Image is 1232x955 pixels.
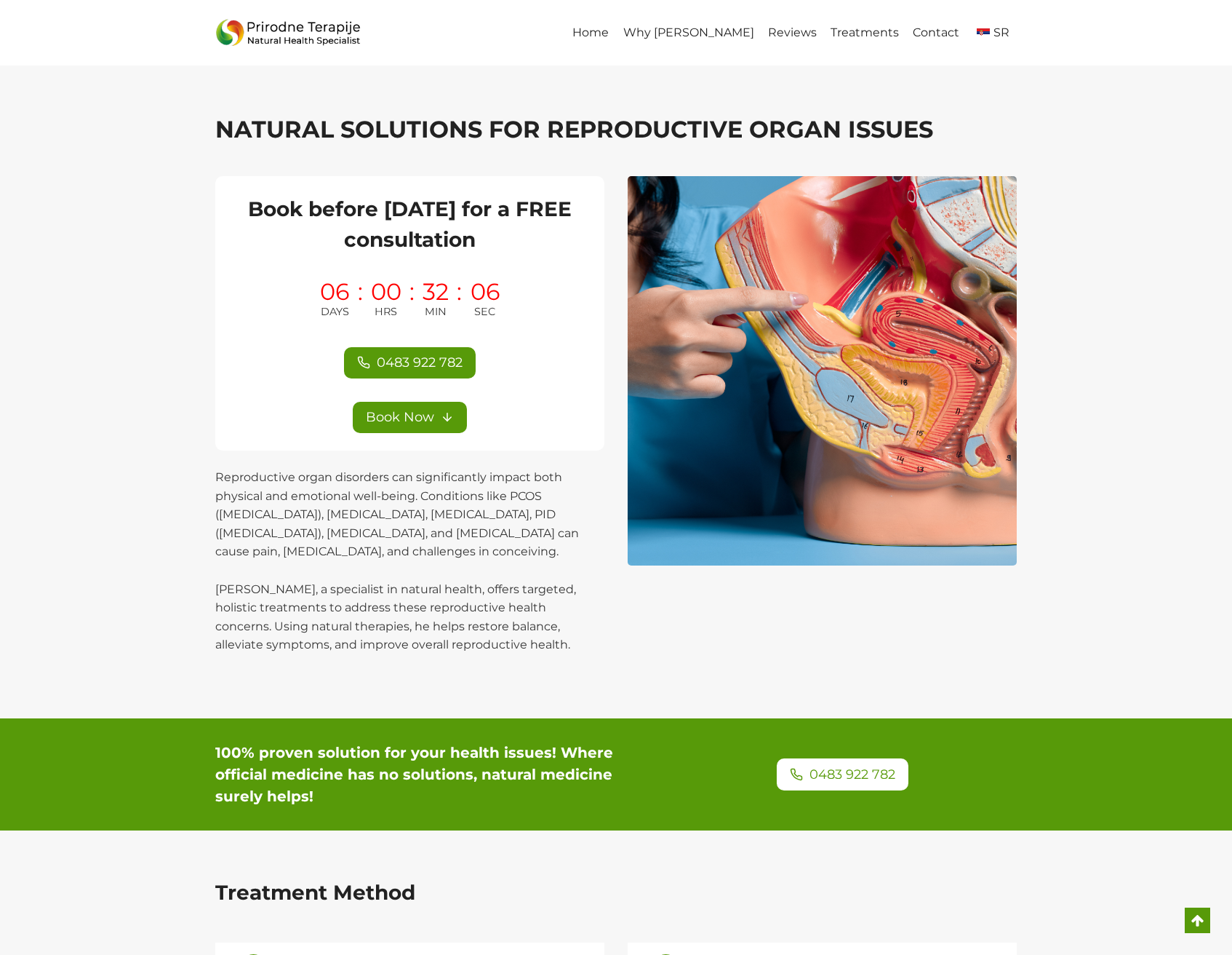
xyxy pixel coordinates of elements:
[423,280,449,304] span: 32
[409,280,415,320] span: :
[809,764,895,785] span: 0483 922 782
[215,468,604,654] p: Reproductive organ disorders can significantly impact both physical and emotional well-being. Con...
[358,280,363,320] span: :
[616,17,761,49] a: Why [PERSON_NAME]
[320,280,349,304] span: 06
[344,347,476,379] a: 0483 922 782
[366,407,434,428] span: Book Now
[371,280,401,304] span: 00
[377,352,463,373] span: 0483 922 782
[321,304,349,320] span: DAYS
[471,280,500,304] span: 06
[474,304,495,320] span: SEC
[233,194,587,255] h2: Book before [DATE] for a FREE consultation
[215,880,415,905] strong: Treatment Method
[628,176,1017,566] img: 3 - Prirodne Terapije
[566,17,616,49] a: Home
[566,17,1017,49] nav: Primary Navigation
[215,15,361,51] img: Prirodne_Terapije_Logo - Prirodne Terapije
[977,28,990,37] img: Serbian
[761,17,823,49] a: Reviews
[823,17,905,49] a: Treatments
[375,304,397,320] span: HRS
[1185,908,1210,933] a: Scroll to top
[993,25,1009,39] span: SR
[425,304,447,320] span: MIN
[353,402,467,433] a: Book Now
[457,280,462,320] span: :
[215,112,1017,147] h1: NATURAL SOLUTIONS FOR REPRODUCTIVE ORGAN ISSUES
[777,758,908,790] a: 0483 922 782
[215,744,613,805] strong: 100% proven solution for your health issues! Where official medicine has no solutions, natural me...
[967,17,1017,49] a: sr_RSSR
[906,17,967,49] a: Contact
